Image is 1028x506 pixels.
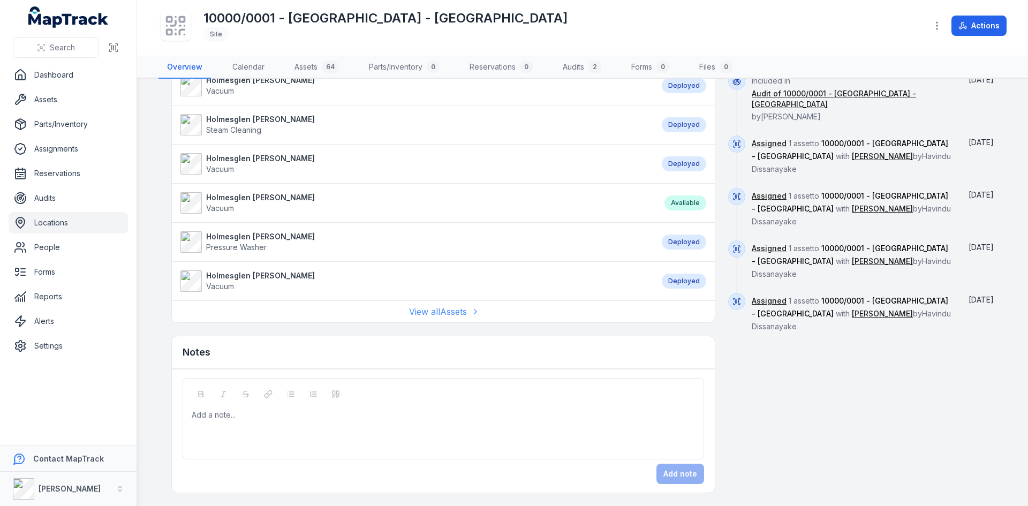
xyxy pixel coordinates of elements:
[9,187,128,209] a: Audits
[180,114,651,135] a: Holmesglen [PERSON_NAME]Steam Cleaning
[656,61,669,73] div: 0
[9,138,128,160] a: Assignments
[50,42,75,53] span: Search
[691,56,741,79] a: Files0
[662,274,706,289] div: Deployed
[180,192,654,214] a: Holmesglen [PERSON_NAME]Vacuum
[224,56,273,79] a: Calendar
[203,10,568,27] h1: 10000/0001 - [GEOGRAPHIC_DATA] - [GEOGRAPHIC_DATA]
[409,305,478,318] a: View allAssets
[752,139,951,173] span: 1 asset to with by Havindu Dissanayake
[664,195,706,210] div: Available
[206,125,261,134] span: Steam Cleaning
[852,256,913,267] a: [PERSON_NAME]
[183,345,210,360] h3: Notes
[9,114,128,135] a: Parts/Inventory
[360,56,448,79] a: Parts/Inventory0
[752,76,953,121] span: Included in by [PERSON_NAME]
[206,243,267,252] span: Pressure Washer
[662,235,706,250] div: Deployed
[33,454,104,463] strong: Contact MapTrack
[322,61,339,73] div: 64
[158,56,211,79] a: Overview
[180,153,651,175] a: Holmesglen [PERSON_NAME]Vacuum
[9,286,128,307] a: Reports
[752,191,787,201] a: Assigned
[969,295,994,304] time: 1/23/2025, 12:21:14 PM
[852,308,913,319] a: [PERSON_NAME]
[9,311,128,332] a: Alerts
[206,86,234,95] span: Vacuum
[180,270,651,292] a: Holmesglen [PERSON_NAME]Vacuum
[554,56,610,79] a: Audits2
[852,203,913,214] a: [PERSON_NAME]
[9,335,128,357] a: Settings
[9,64,128,86] a: Dashboard
[180,231,651,253] a: Holmesglen [PERSON_NAME]Pressure Washer
[752,191,951,226] span: 1 asset to with by Havindu Dissanayake
[969,75,994,84] time: 4/9/2025, 12:10:49 PM
[951,16,1007,36] button: Actions
[206,164,234,173] span: Vacuum
[206,75,315,86] strong: Holmesglen [PERSON_NAME]
[852,151,913,162] a: [PERSON_NAME]
[752,243,787,254] a: Assigned
[969,190,994,199] span: [DATE]
[39,484,101,493] strong: [PERSON_NAME]
[9,237,128,258] a: People
[969,243,994,252] time: 1/23/2025, 12:25:01 PM
[969,138,994,147] time: 1/23/2025, 12:42:18 PM
[461,56,541,79] a: Reservations0
[9,163,128,184] a: Reservations
[520,61,533,73] div: 0
[969,138,994,147] span: [DATE]
[969,75,994,84] span: [DATE]
[206,282,234,291] span: Vacuum
[969,190,994,199] time: 1/23/2025, 12:37:02 PM
[9,261,128,283] a: Forms
[9,212,128,233] a: Locations
[752,296,787,306] a: Assigned
[752,296,951,331] span: 1 asset to with by Havindu Dissanayake
[9,89,128,110] a: Assets
[969,243,994,252] span: [DATE]
[720,61,732,73] div: 0
[286,56,347,79] a: Assets64
[206,270,315,281] strong: Holmesglen [PERSON_NAME]
[13,37,99,58] button: Search
[427,61,440,73] div: 0
[206,231,315,242] strong: Holmesglen [PERSON_NAME]
[752,296,948,318] span: 10000/0001 - [GEOGRAPHIC_DATA] - [GEOGRAPHIC_DATA]
[206,192,315,203] strong: Holmesglen [PERSON_NAME]
[203,27,229,42] div: Site
[662,117,706,132] div: Deployed
[752,88,953,110] a: Audit of 10000/0001 - [GEOGRAPHIC_DATA] - [GEOGRAPHIC_DATA]
[969,295,994,304] span: [DATE]
[180,75,651,96] a: Holmesglen [PERSON_NAME]Vacuum
[206,203,234,213] span: Vacuum
[662,156,706,171] div: Deployed
[28,6,109,28] a: MapTrack
[206,114,315,125] strong: Holmesglen [PERSON_NAME]
[752,244,951,278] span: 1 asset to with by Havindu Dissanayake
[752,138,787,149] a: Assigned
[623,56,678,79] a: Forms0
[206,153,315,164] strong: Holmesglen [PERSON_NAME]
[752,244,948,266] span: 10000/0001 - [GEOGRAPHIC_DATA] - [GEOGRAPHIC_DATA]
[662,78,706,93] div: Deployed
[752,139,948,161] span: 10000/0001 - [GEOGRAPHIC_DATA] - [GEOGRAPHIC_DATA]
[752,191,948,213] span: 10000/0001 - [GEOGRAPHIC_DATA] - [GEOGRAPHIC_DATA]
[588,61,601,73] div: 2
